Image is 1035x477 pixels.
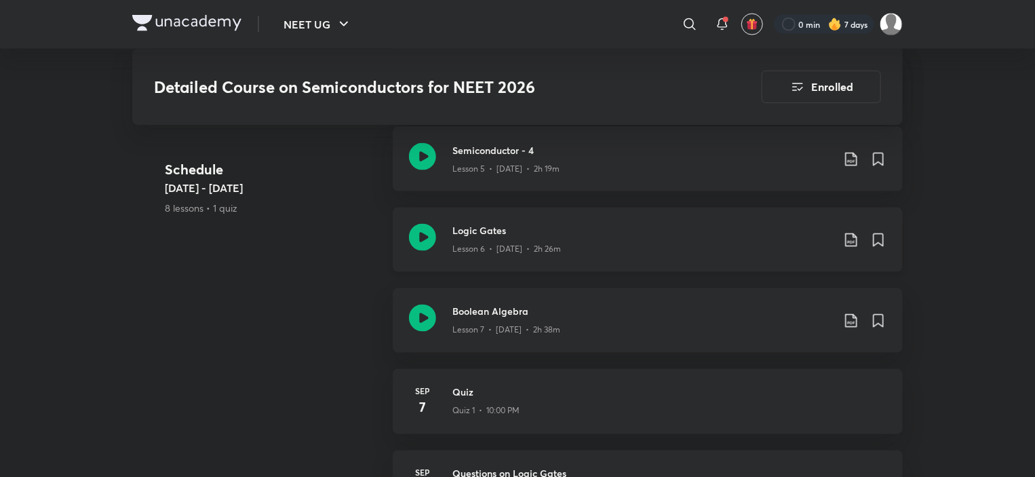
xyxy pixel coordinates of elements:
[762,71,881,103] button: Enrolled
[393,369,903,451] a: Sep7QuizQuiz 1 • 10:00 PM
[452,224,832,238] h3: Logic Gates
[741,14,763,35] button: avatar
[154,77,685,97] h3: Detailed Course on Semiconductors for NEET 2026
[132,15,241,35] a: Company Logo
[132,15,241,31] img: Company Logo
[452,385,886,400] h3: Quiz
[409,398,436,418] h4: 7
[880,13,903,36] img: Kebir Hasan Sk
[409,385,436,398] h6: Sep
[452,324,560,337] p: Lesson 7 • [DATE] • 2h 38m
[393,127,903,208] a: Semiconductor - 4Lesson 5 • [DATE] • 2h 19m
[452,244,561,256] p: Lesson 6 • [DATE] • 2h 26m
[828,18,842,31] img: streak
[746,18,758,31] img: avatar
[452,163,560,175] p: Lesson 5 • [DATE] • 2h 19m
[452,305,832,319] h3: Boolean Algebra
[452,405,520,417] p: Quiz 1 • 10:00 PM
[452,143,832,157] h3: Semiconductor - 4
[165,180,382,196] h5: [DATE] - [DATE]
[393,288,903,369] a: Boolean AlgebraLesson 7 • [DATE] • 2h 38m
[165,159,382,180] h4: Schedule
[393,208,903,288] a: Logic GatesLesson 6 • [DATE] • 2h 26m
[275,11,360,38] button: NEET UG
[165,202,382,216] p: 8 lessons • 1 quiz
